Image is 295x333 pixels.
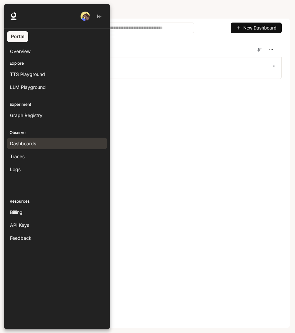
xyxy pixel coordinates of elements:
a: TTS Playground [7,68,107,80]
a: Dashboards [7,138,107,149]
a: Feedback [7,232,107,244]
img: User avatar [81,12,90,21]
a: Logs [7,164,107,175]
a: Portal [7,31,28,42]
p: Experiment [4,101,110,107]
p: Observe [4,130,110,136]
span: Logs [10,166,21,173]
span: Billing [10,209,23,216]
a: Billing [7,206,107,218]
button: All workspaces [22,3,58,16]
button: open drawer [5,3,17,15]
a: Graph Registry [7,109,107,121]
span: Traces [10,153,25,160]
button: User avatar [79,10,92,23]
span: Overview [10,48,30,55]
span: Feedback [10,234,31,241]
span: Dashboards [10,140,36,147]
p: Resources [4,198,110,204]
p: Explore [4,60,110,66]
span: Graph Registry [10,112,42,119]
a: Overview [7,45,107,57]
a: LLM Playground [7,81,107,93]
a: API Keys [7,219,107,231]
span: TTS Playground [10,71,45,78]
a: Traces [7,151,107,162]
span: API Keys [10,222,29,229]
span: LLM Playground [10,84,46,91]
